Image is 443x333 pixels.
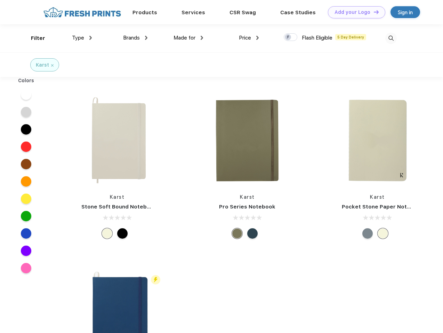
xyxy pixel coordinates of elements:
img: dropdown.png [89,36,92,40]
a: Karst [370,194,385,200]
img: desktop_search.svg [385,33,397,44]
div: Sign in [398,8,413,16]
img: func=resize&h=266 [201,94,293,187]
div: Add your Logo [335,9,370,15]
img: func=resize&h=266 [331,94,424,187]
div: Karst [36,61,49,69]
span: Made for [174,35,195,41]
span: Type [72,35,84,41]
a: Pro Series Notebook [219,204,275,210]
div: Beige [378,228,388,239]
a: Karst [240,194,255,200]
div: Olive [232,228,242,239]
span: 5 Day Delivery [335,34,366,40]
div: Gray [362,228,373,239]
a: Pocket Stone Paper Notebook [342,204,424,210]
img: DT [374,10,379,14]
img: filter_cancel.svg [51,64,54,67]
img: dropdown.png [256,36,259,40]
a: Stone Soft Bound Notebook [81,204,157,210]
img: func=resize&h=266 [71,94,163,187]
img: fo%20logo%202.webp [41,6,123,18]
img: flash_active_toggle.svg [151,275,160,284]
img: dropdown.png [201,36,203,40]
span: Flash Eligible [302,35,332,41]
div: Colors [13,77,40,84]
div: Navy [247,228,258,239]
div: Filter [31,34,45,42]
img: dropdown.png [145,36,147,40]
a: CSR Swag [229,9,256,16]
a: Services [182,9,205,16]
a: Karst [110,194,125,200]
span: Price [239,35,251,41]
a: Sign in [390,6,420,18]
div: Black [117,228,128,239]
span: Brands [123,35,140,41]
a: Products [132,9,157,16]
div: Beige [102,228,112,239]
